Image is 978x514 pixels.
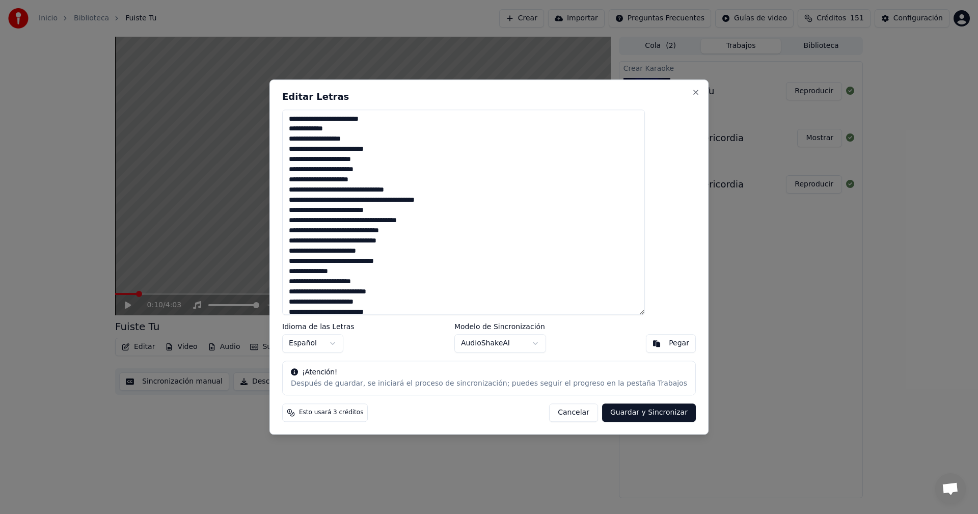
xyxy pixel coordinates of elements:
div: Después de guardar, se iniciará el proceso de sincronización; puedes seguir el progreso en la pes... [291,378,687,389]
label: Modelo de Sincronización [454,323,546,330]
button: Cancelar [549,403,598,422]
label: Idioma de las Letras [282,323,355,330]
div: ¡Atención! [291,367,687,377]
button: Guardar y Sincronizar [602,403,696,422]
div: Pegar [669,338,689,348]
h2: Editar Letras [282,92,696,101]
span: Esto usará 3 créditos [299,409,363,417]
button: Pegar [646,334,696,353]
